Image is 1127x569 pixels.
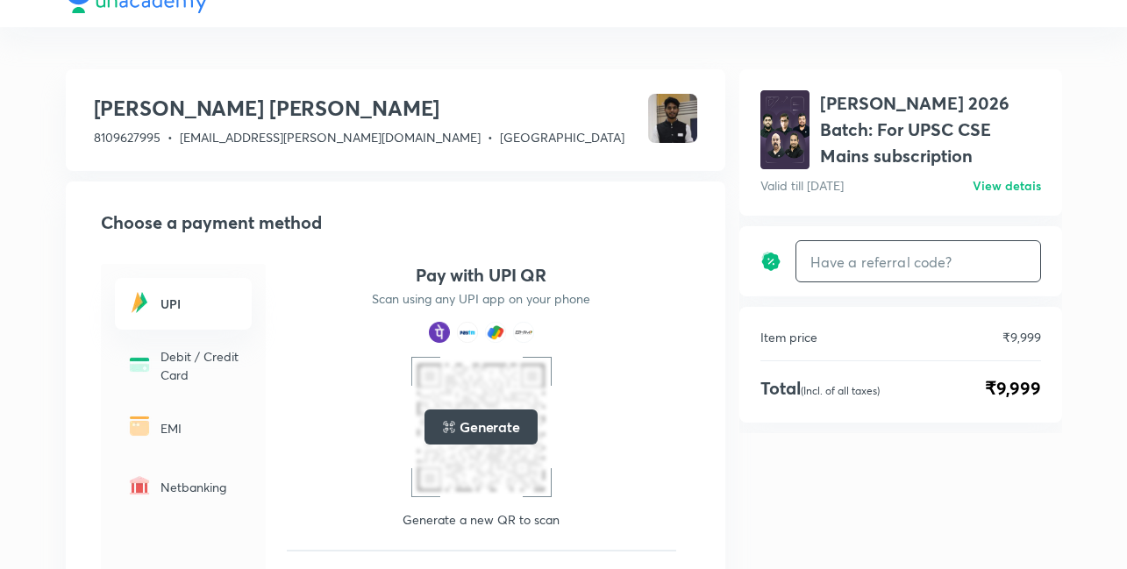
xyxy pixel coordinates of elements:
[94,94,624,122] h3: [PERSON_NAME] [PERSON_NAME]
[513,322,534,343] img: payment method
[500,129,624,146] span: [GEOGRAPHIC_DATA]
[372,290,590,308] p: Scan using any UPI app on your phone
[1002,328,1041,346] p: ₹9,999
[760,251,781,272] img: discount
[403,511,560,529] p: Generate a new QR to scan
[160,347,241,384] p: Debit / Credit Card
[760,176,844,195] p: Valid till [DATE]
[796,241,1040,282] input: Have a referral code?
[160,478,241,496] p: Netbanking
[985,375,1041,402] span: ₹9,999
[973,176,1041,195] h6: View detais
[460,416,520,437] h5: Generate
[101,210,697,236] h2: Choose a payment method
[442,420,456,434] img: loading..
[125,288,153,317] img: -
[125,472,153,500] img: -
[416,264,547,287] h4: Pay with UPI QR
[180,129,481,146] span: [EMAIL_ADDRESS][PERSON_NAME][DOMAIN_NAME]
[760,328,817,346] p: Item price
[488,129,493,146] span: •
[457,322,478,343] img: payment method
[429,322,450,343] img: payment method
[820,90,1041,169] h1: [PERSON_NAME] 2026 Batch: For UPSC CSE Mains subscription
[760,375,880,402] h4: Total
[125,412,153,440] img: -
[801,384,880,397] p: (Incl. of all taxes)
[648,94,697,143] img: Avatar
[168,129,173,146] span: •
[485,322,506,343] img: payment method
[125,351,153,379] img: -
[160,295,241,313] h6: UPI
[760,90,810,169] img: avatar
[94,129,160,146] span: 8109627995
[160,419,241,437] p: EMI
